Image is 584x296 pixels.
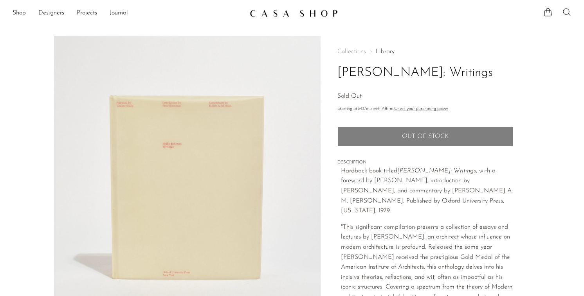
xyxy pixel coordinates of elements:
span: $43 [357,107,364,111]
span: Collections [337,48,366,55]
a: Designers [38,8,64,18]
span: Out of stock [402,133,449,140]
a: Shop [13,8,26,18]
h1: [PERSON_NAME]: Writings [337,63,514,83]
nav: Breadcrumbs [337,48,514,55]
a: Journal [110,8,128,18]
a: Library [375,48,395,55]
nav: Desktop navigation [13,7,243,20]
a: Projects [77,8,97,18]
span: DESCRIPTION [337,159,514,166]
span: Sold Out [337,93,362,99]
a: Check your purchasing power - Learn more about Affirm Financing (opens in modal) [394,107,448,111]
ul: NEW HEADER MENU [13,7,243,20]
button: Add to cart [337,126,514,147]
p: Hardback book titled , with a foreword by [PERSON_NAME], introduction by [PERSON_NAME], and comme... [341,166,514,216]
em: [PERSON_NAME]: Writings [397,168,476,174]
p: Starting at /mo with Affirm. [337,106,514,113]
